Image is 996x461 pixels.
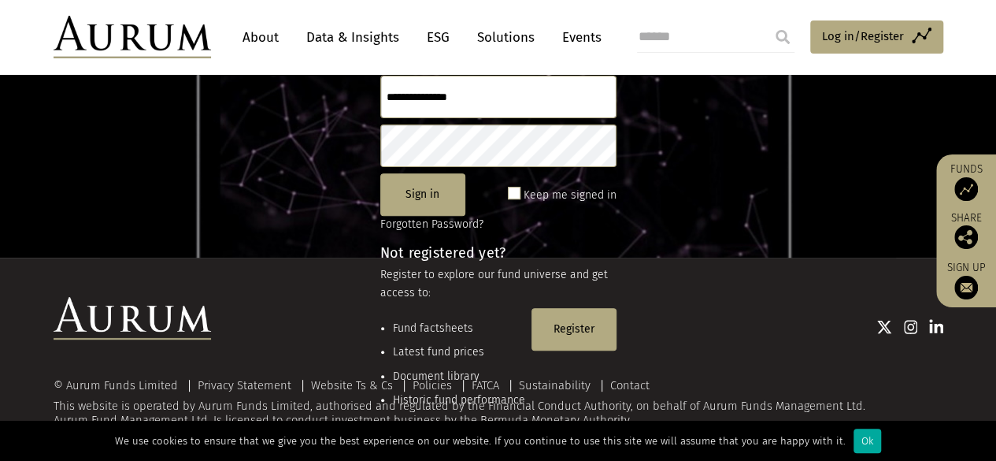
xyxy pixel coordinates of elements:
button: Sign in [380,173,465,216]
a: Privacy Statement [198,378,291,392]
div: © Aurum Funds Limited [54,380,186,392]
img: Instagram icon [904,319,918,335]
a: Website Ts & Cs [311,378,393,392]
a: Forgotten Password? [380,217,483,231]
img: Share this post [954,225,978,249]
a: Policies [413,378,452,392]
label: Keep me signed in [524,186,616,205]
img: Linkedin icon [929,319,943,335]
div: This website is operated by Aurum Funds Limited, authorised and regulated by the Financial Conduc... [54,379,943,427]
a: Log in/Register [810,20,943,54]
img: Aurum [54,16,211,58]
span: Log in/Register [822,27,904,46]
h4: Not registered yet? [380,246,616,260]
img: Twitter icon [876,319,892,335]
a: FATCA [472,378,499,392]
a: Solutions [469,23,542,52]
p: Register to explore our fund universe and get access to: [380,266,616,302]
div: Share [944,213,988,249]
a: ESG [419,23,457,52]
a: Sustainability [519,378,591,392]
a: Sign up [944,261,988,299]
input: Submit [767,21,798,53]
img: Sign up to our newsletter [954,276,978,299]
img: Aurum Logo [54,297,211,340]
a: Funds [944,162,988,201]
img: Access Funds [954,177,978,201]
a: Contact [610,378,650,392]
a: Events [554,23,602,52]
a: Data & Insights [298,23,407,52]
a: About [235,23,287,52]
div: Ok [853,429,881,453]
